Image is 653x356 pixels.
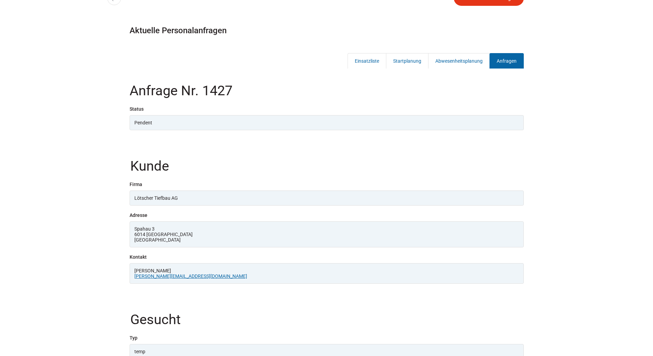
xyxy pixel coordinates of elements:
a: Startplanung [386,53,428,69]
div: Spahau 3 6014 [GEOGRAPHIC_DATA] [GEOGRAPHIC_DATA] [130,221,524,247]
a: Anfragen [489,53,524,69]
a: Einsatzliste [348,53,386,69]
div: Adresse [130,212,524,218]
a: Abwesenheitsplanung [428,53,490,69]
div: Kontakt [130,254,524,260]
div: Typ [130,335,524,341]
h1: Aktuelle Personalanfragen [130,23,524,38]
div: [PERSON_NAME] [134,268,519,273]
h3: Anfrage Nr. 1427 [130,84,524,106]
div: Lötscher Tiefbau AG [130,191,524,206]
div: Pendent [130,115,524,130]
div: Firma [130,182,524,187]
legend: Gesucht [130,313,525,335]
div: Status [130,106,524,112]
legend: Kunde [130,159,525,182]
a: [PERSON_NAME][EMAIL_ADDRESS][DOMAIN_NAME] [134,273,247,279]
